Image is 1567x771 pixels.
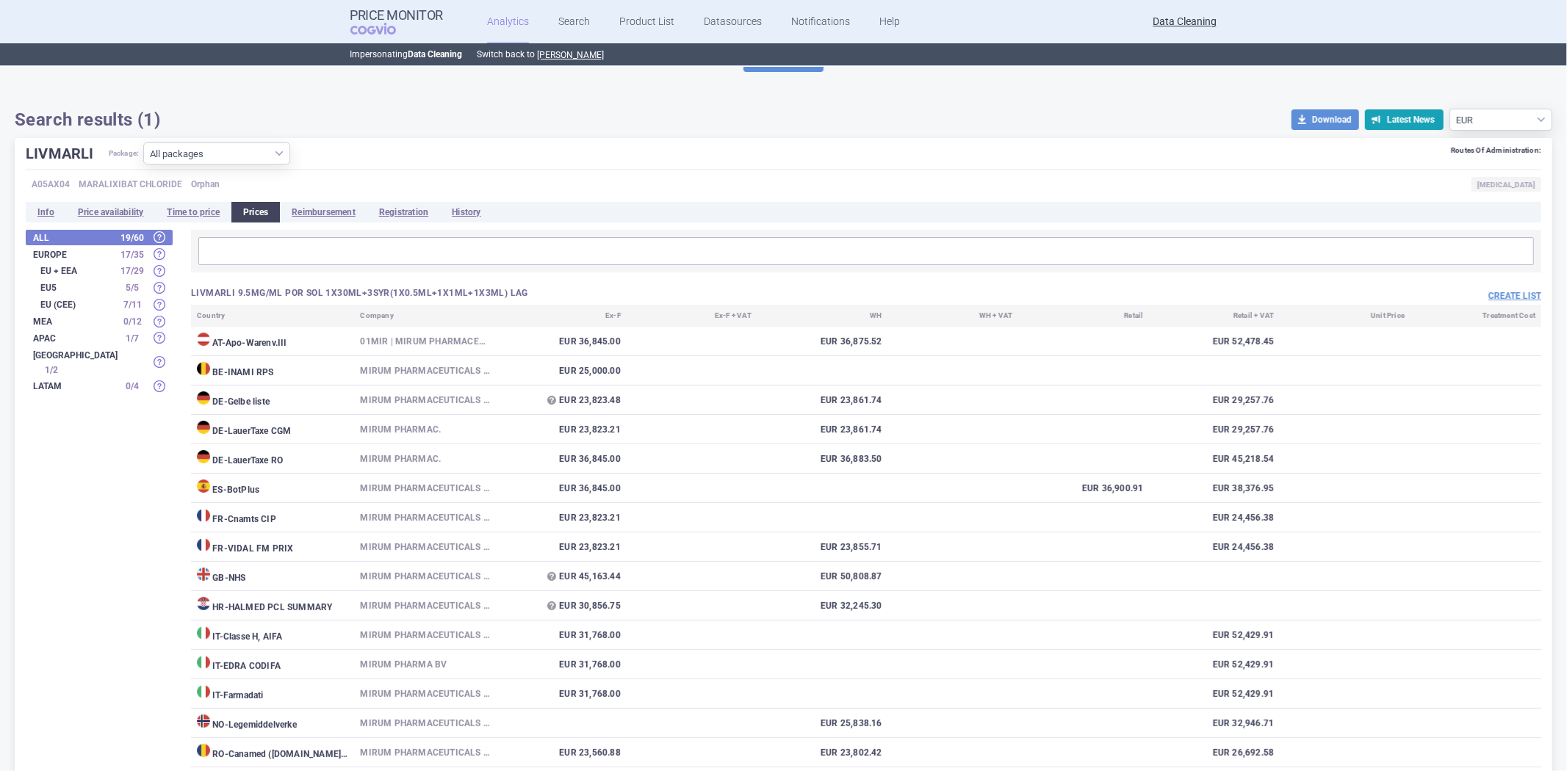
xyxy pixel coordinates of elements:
img: United Kingdom [197,568,210,581]
img: France [197,509,210,522]
td: BE - INAMI RPS [191,356,354,385]
td: IT - EDRA CODIFA [191,650,354,679]
div: Europe 17/35 [26,247,173,262]
td: DE - Gelbe liste [191,385,354,415]
img: Austria [197,333,210,346]
img: Italy [197,656,210,669]
div: EU (CEE) 7/11 [26,297,173,312]
span: COGVIO [350,23,417,35]
span: [MEDICAL_DATA] [1471,177,1541,192]
th: WH [757,305,888,327]
td: EUR 23,802.42 [757,738,888,767]
td: NO - Legemiddelverke [191,709,354,738]
div: EU5 5/5 [26,280,173,295]
td: ES - BotPlus [191,474,354,503]
td: EUR 23,823.48 [496,385,627,415]
strong: Price Monitor [350,8,444,23]
strong: EU + EEA [40,267,114,275]
td: EUR 36,875.52 [757,327,888,356]
span: A05AX04 [32,177,70,192]
td: EUR 32,946.71 [1149,709,1280,738]
img: Belgium [197,362,210,375]
td: IT - Farmadati [191,679,354,709]
strong: LATAM [33,382,114,391]
img: Germany [197,391,210,405]
li: Prices [231,202,280,222]
th: WH + VAT [888,305,1019,327]
td: DE - LauerTaxe CGM [191,415,354,444]
td: EUR 26,692.58 [1149,738,1280,767]
div: 17 / 35 [114,247,151,262]
li: Time to price [155,202,231,222]
div: 17 / 29 [114,264,151,278]
td: EUR 23,861.74 [757,385,888,415]
div: 1 / 2 [33,363,70,377]
th: Retail [1018,305,1149,327]
td: MIRUM PHARMACEUTICALS INTERNATIONAL BV [354,356,496,385]
li: Price availability [66,202,156,222]
td: HR - HALMED PCL SUMMARY [191,591,354,620]
td: Mirum Pharma BV [354,650,496,679]
td: FR - Cnamts CIP [191,503,354,532]
td: EUR 31,768.00 [496,620,627,650]
li: Info [26,202,66,222]
th: Unit Price [1280,305,1411,327]
td: EUR 29,257.76 [1149,415,1280,444]
button: Create list [1488,290,1541,303]
td: MIRUM PHARMACEUTICALS INTERNATIONAL B.V. [354,738,496,767]
strong: EU5 [40,283,114,292]
td: DE - LauerTaxe RO [191,444,354,474]
li: Reimbursement [280,202,367,222]
button: Download [1292,109,1359,130]
td: EUR 36,883.50 [757,444,888,474]
td: MIRUM PHARMACEUTICALS INT.B.V. [354,679,496,709]
td: MIRUM PHARMACEUTICALS INT.B.V. [354,620,496,650]
th: Country [191,305,354,327]
h3: LIVMARLI 9.5MG/ML POR SOL 1X30ML+3SYR(1X0.5ML+1X1ML+1X3ML) LAG [191,287,866,300]
td: EUR 30,856.75 [496,591,627,620]
button: Latest News [1365,109,1444,130]
td: EUR 52,429.91 [1149,620,1280,650]
div: [GEOGRAPHIC_DATA] 1/2 [26,347,173,377]
td: IT - Classe H, AIFA [191,620,354,650]
img: Italy [197,685,210,698]
td: EUR 23,560.88 [496,738,627,767]
div: LATAM 0/4 [26,379,173,394]
td: Mirum Pharmaceuticals International B.V. [354,591,496,620]
td: Mirum Pharmaceuticals International B.V. [354,385,496,415]
h1: LIVMARLI [26,142,109,164]
strong: Data Cleaning [408,49,463,59]
th: Treatment Cost [1411,305,1541,327]
td: EUR 29,257.76 [1149,385,1280,415]
td: EUR 23,861.74 [757,415,888,444]
img: Norway [197,714,210,728]
td: MIRUM PHARMACEUTICALS FRANCE SAS [354,532,496,562]
td: Mirum Pharmac. [354,415,496,444]
strong: All [33,234,114,242]
img: Germany [197,421,210,434]
div: EU + EEA 17/29 [26,264,173,279]
td: AT - Apo-Warenv.III [191,327,354,356]
td: EUR 38,376.95 [1149,474,1280,503]
td: EUR 52,429.91 [1149,679,1280,709]
td: EUR 36,845.00 [496,444,627,474]
img: Croatia [197,597,210,610]
img: Spain [197,479,210,493]
th: Company [354,305,496,327]
div: Routes Of Administration: [1451,146,1541,155]
td: EUR 23,823.21 [496,503,627,532]
button: [PERSON_NAME] [538,49,605,61]
strong: MEA [33,317,114,326]
img: Germany [197,450,210,463]
td: EUR 24,456.38 [1149,532,1280,562]
td: EUR 24,456.38 [1149,503,1280,532]
div: 1 / 7 [114,331,151,346]
td: GB - NHS [191,562,354,591]
li: Registration [367,202,440,222]
div: All19/60 [26,230,173,245]
span: Package: [109,142,140,164]
td: EUR 50,808.87 [757,562,888,591]
li: History [440,202,492,222]
div: 7 / 11 [114,297,151,312]
td: EUR 52,429.91 [1149,650,1280,679]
